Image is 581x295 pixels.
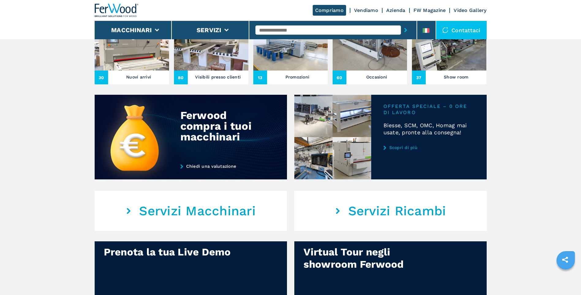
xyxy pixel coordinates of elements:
[104,246,243,258] div: Prenota la tua Live Demo
[197,26,221,34] button: Servizi
[383,145,474,150] a: Scopri di più
[126,73,151,81] h3: Nuovi arrivi
[294,95,371,179] img: Biesse, SCM, OMC, Homag mai usate, pronte alla consegna!
[444,73,468,81] h3: Show room
[294,191,487,231] a: Servizi Ricambi
[366,73,387,81] h3: Occasioni
[557,252,573,267] a: sharethis
[95,71,108,84] span: 30
[174,71,188,84] span: 80
[285,73,310,81] h3: Promozioni
[555,267,576,290] iframe: Chat
[313,5,346,16] a: Compriamo
[95,4,139,17] img: Ferwood
[253,71,267,84] span: 13
[174,21,248,84] a: Visibili presso clienti80Visibili presso clienti
[333,71,346,84] span: 60
[436,21,487,39] div: Contattaci
[401,23,410,37] button: submit-button
[386,7,406,13] a: Azienda
[95,95,287,179] img: Ferwood compra i tuoi macchinari
[348,203,446,219] em: Servizi Ricambi
[180,110,260,142] div: Ferwood compra i tuoi macchinari
[95,191,287,231] a: Servizi Macchinari
[412,71,426,84] span: 37
[333,21,407,71] img: Occasioni
[195,73,241,81] h3: Visibili presso clienti
[180,164,265,169] a: Chiedi una valutazione
[253,21,328,84] a: Promozioni13Promozioni
[454,7,486,13] a: Video Gallery
[95,21,169,84] a: Nuovi arrivi30Nuovi arrivi
[442,27,448,33] img: Contattaci
[354,7,378,13] a: Vendiamo
[139,203,256,219] em: Servizi Macchinari
[304,246,443,270] div: Virtual Tour negli showroom Ferwood
[412,21,486,71] img: Show room
[111,26,152,34] button: Macchinari
[333,21,407,84] a: Occasioni60Occasioni
[174,21,248,71] img: Visibili presso clienti
[95,21,169,71] img: Nuovi arrivi
[253,21,328,71] img: Promozioni
[412,21,486,84] a: Show room37Show room
[413,7,446,13] a: FW Magazine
